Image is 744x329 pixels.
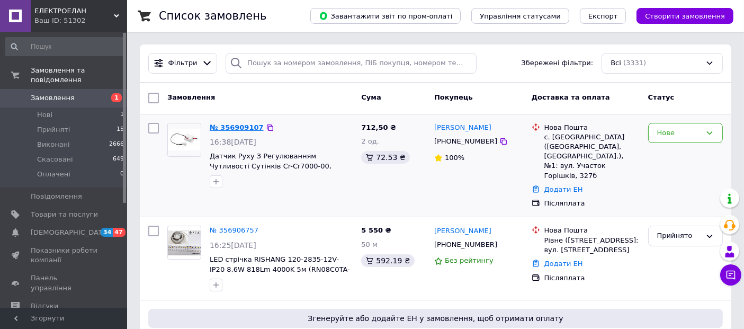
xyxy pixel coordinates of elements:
a: № 356909107 [210,123,264,131]
span: 16:38[DATE] [210,138,256,146]
div: Ваш ID: 51302 [34,16,127,25]
span: Всі [611,58,621,68]
span: 2 од. [361,137,379,145]
span: 1 [120,110,124,120]
button: Завантажити звіт по пром-оплаті [310,8,461,24]
span: Завантажити звіт по пром-оплаті [319,11,452,21]
span: Управління статусами [480,12,561,20]
span: Створити замовлення [645,12,725,20]
h1: Список замовлень [159,10,266,22]
a: Датчик Руху З Регулюванням Чутливості Сутінків Cr-Cr7000-00, 800W, Ip20, 360⁰, Cr-7 Micro, Білий GTV [210,152,349,180]
div: Нова Пошта [544,226,640,235]
span: 34 [101,228,113,237]
div: 72.53 ₴ [361,151,409,164]
span: 50 м [361,241,377,248]
img: Фото товару [168,230,201,255]
div: [PHONE_NUMBER] [432,238,499,252]
button: Чат з покупцем [720,264,741,286]
span: (3331) [623,59,646,67]
div: [PHONE_NUMBER] [432,135,499,148]
span: 649 [113,155,124,164]
span: 1 [111,93,122,102]
a: № 356906757 [210,226,258,234]
a: [PERSON_NAME] [434,123,491,133]
span: 0 [120,170,124,179]
input: Пошук за номером замовлення, ПІБ покупця, номером телефону, Email, номером накладної [226,53,476,74]
a: [PERSON_NAME] [434,226,491,236]
div: Післяплата [544,273,640,283]
div: Рівне ([STREET_ADDRESS]: вул. [STREET_ADDRESS] [544,236,640,255]
span: Відгуки [31,301,58,311]
span: [DEMOGRAPHIC_DATA] [31,228,109,237]
div: Післяплата [544,199,640,208]
span: 2666 [109,140,124,149]
span: Доставка та оплата [532,93,610,101]
span: 712,50 ₴ [361,123,396,131]
span: Оплачені [37,170,70,179]
a: Створити замовлення [626,12,733,20]
span: Нові [37,110,52,120]
a: Додати ЕН [544,260,583,268]
span: Експорт [588,12,618,20]
span: Статус [648,93,675,101]
a: LED стрічка RISHANG 120-2835-12V-IP20 8,6W 818Lm 4000K 5м (RN08C0TA-B-NW) [210,255,350,283]
button: Експорт [580,8,626,24]
span: Фільтри [168,58,198,68]
img: Фото товару [168,129,201,150]
input: Пошук [5,37,125,56]
span: Cума [361,93,381,101]
a: Фото товару [167,123,201,157]
span: Скасовані [37,155,73,164]
button: Створити замовлення [637,8,733,24]
span: 15 [116,125,124,135]
div: Прийнято [657,230,701,242]
span: ЕЛЕКТРОЕЛАН [34,6,114,16]
span: Замовлення та повідомлення [31,66,127,85]
span: Панель управління [31,273,98,292]
a: Фото товару [167,226,201,260]
span: Повідомлення [31,192,82,201]
span: Виконані [37,140,70,149]
span: Замовлення [31,93,75,103]
span: Показники роботи компанії [31,246,98,265]
span: Замовлення [167,93,215,101]
span: Товари та послуги [31,210,98,219]
div: 592.19 ₴ [361,254,414,267]
span: Згенеруйте або додайте ЕН у замовлення, щоб отримати оплату [153,313,719,324]
span: Без рейтингу [445,256,494,264]
span: 5 550 ₴ [361,226,391,234]
button: Управління статусами [471,8,569,24]
a: Додати ЕН [544,185,583,193]
span: Збережені фільтри: [521,58,593,68]
div: с. [GEOGRAPHIC_DATA] ([GEOGRAPHIC_DATA], [GEOGRAPHIC_DATA].), №1: вул. Участок Горішків, 327б [544,132,640,181]
span: Покупець [434,93,473,101]
div: Нове [657,128,701,139]
div: Нова Пошта [544,123,640,132]
span: 47 [113,228,125,237]
span: 16:25[DATE] [210,241,256,250]
span: 100% [445,154,464,162]
span: Прийняті [37,125,70,135]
